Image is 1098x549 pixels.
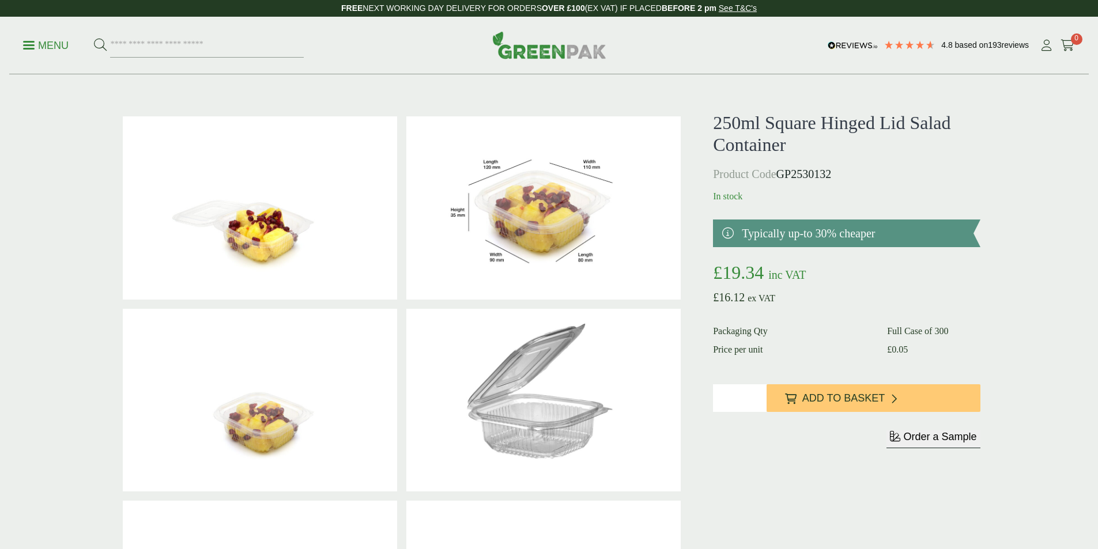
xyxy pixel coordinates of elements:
[887,344,908,354] bdi: 0.05
[802,392,885,405] span: Add to Basket
[713,168,776,180] span: Product Code
[542,3,585,13] strong: OVER £100
[903,431,976,442] span: Order a Sample
[713,262,764,283] bdi: 19.34
[988,40,1001,50] span: 193
[887,324,980,338] dd: Full Case of 300
[406,116,681,300] img: SaladBox_250
[713,291,745,304] bdi: 16.12
[23,39,69,52] p: Menu
[713,165,980,183] p: GP2530132
[887,344,892,354] span: £
[23,39,69,50] a: Menu
[767,384,980,412] button: Add to Basket
[492,31,606,59] img: GreenPak Supplies
[1061,40,1075,51] i: Cart
[341,3,363,13] strong: FREE
[768,268,806,281] span: inc VAT
[406,309,681,492] img: 250ml Square Hinged Lid Salad Container 0
[713,291,719,304] span: £
[941,40,954,50] span: 4.8
[828,41,878,50] img: REVIEWS.io
[123,116,397,300] img: 250ml Square Hinged Salad Container Open
[1071,33,1082,45] span: 0
[123,309,397,492] img: 250ml Square Hinged Salad Container Closed
[713,262,722,283] span: £
[662,3,716,13] strong: BEFORE 2 pm
[1061,37,1075,54] a: 0
[1002,40,1029,50] span: reviews
[884,40,935,50] div: 4.8 Stars
[1039,40,1054,51] i: My Account
[748,293,775,303] span: ex VAT
[719,3,757,13] a: See T&C's
[713,112,980,156] h1: 250ml Square Hinged Lid Salad Container
[955,40,988,50] span: Based on
[886,430,980,448] button: Order a Sample
[713,324,873,338] dt: Packaging Qty
[713,343,873,357] dt: Price per unit
[713,190,980,203] p: In stock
